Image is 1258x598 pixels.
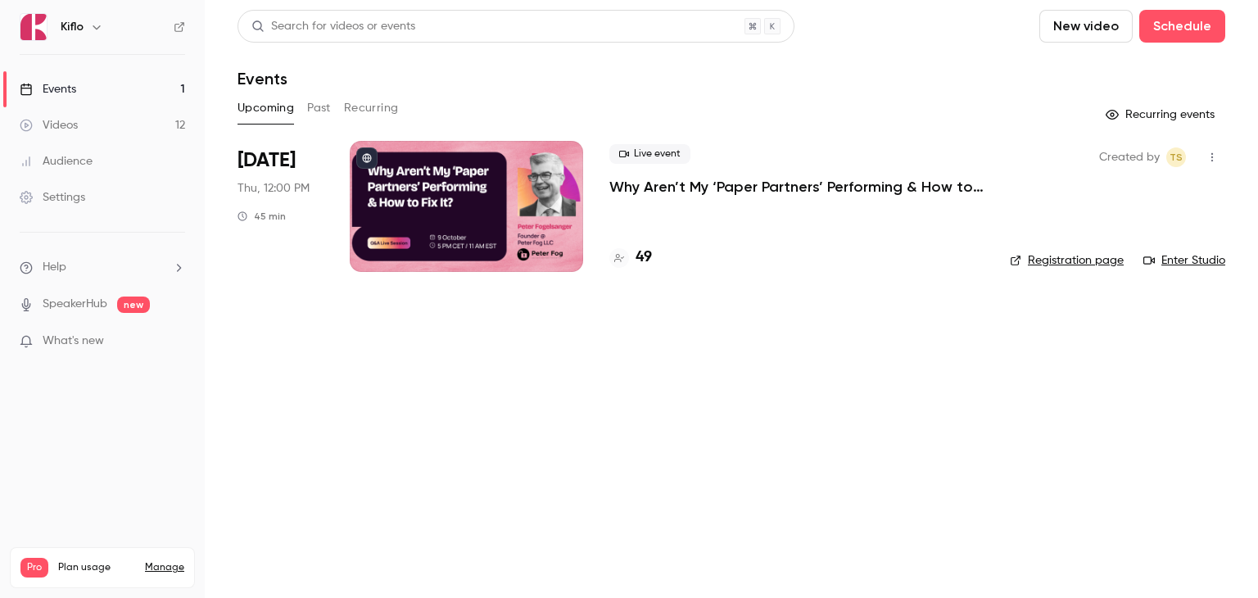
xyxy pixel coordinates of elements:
span: TS [1170,147,1183,167]
span: Thu, 12:00 PM [238,180,310,197]
span: Created by [1099,147,1160,167]
button: Recurring [344,95,399,121]
li: help-dropdown-opener [20,259,185,276]
div: Events [20,81,76,97]
a: Enter Studio [1143,252,1225,269]
button: Schedule [1139,10,1225,43]
div: Oct 9 Thu, 5:00 PM (Europe/Rome) [238,141,324,272]
a: Manage [145,561,184,574]
div: 45 min [238,210,286,223]
button: Upcoming [238,95,294,121]
h1: Events [238,69,287,88]
a: SpeakerHub [43,296,107,313]
span: What's new [43,333,104,350]
h4: 49 [636,247,652,269]
span: Tomica Stojanovikj [1166,147,1186,167]
span: Live event [609,144,690,164]
button: Past [307,95,331,121]
div: Videos [20,117,78,134]
img: Kiflo [20,14,47,40]
a: 49 [609,247,652,269]
div: Audience [20,153,93,170]
button: Recurring events [1098,102,1225,128]
a: Why Aren’t My ‘Paper Partners’ Performing & How to Fix It? [609,177,984,197]
div: Search for videos or events [251,18,415,35]
button: New video [1039,10,1133,43]
h6: Kiflo [61,19,84,35]
div: Settings [20,189,85,206]
iframe: Noticeable Trigger [165,334,185,349]
a: Registration page [1010,252,1124,269]
span: Pro [20,558,48,578]
span: [DATE] [238,147,296,174]
span: new [117,297,150,313]
span: Help [43,259,66,276]
span: Plan usage [58,561,135,574]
